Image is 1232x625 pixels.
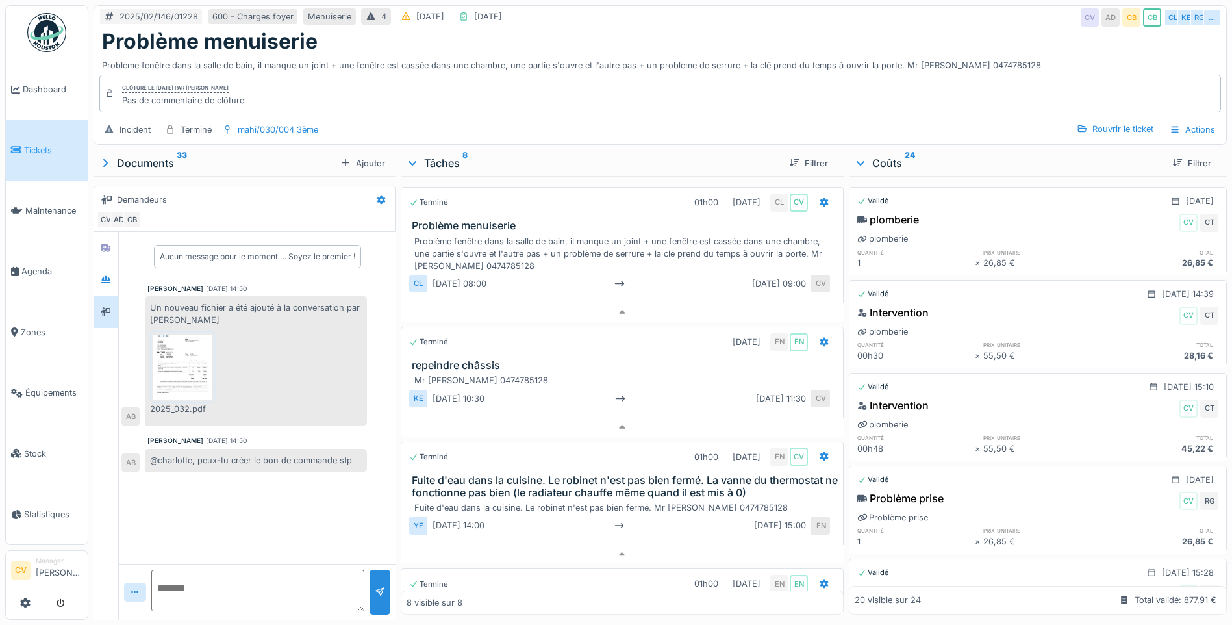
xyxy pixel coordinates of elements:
[1179,307,1198,325] div: CV
[857,474,889,485] div: Validé
[1200,585,1218,603] div: RG
[694,578,718,590] div: 01h00
[462,155,468,171] sup: 8
[975,257,983,269] div: ×
[1101,8,1120,27] div: AD
[790,575,808,593] div: EN
[1190,8,1208,27] div: RG
[122,94,244,107] div: Pas de commentaire de clôture
[983,535,1101,548] div: 26,85 €
[412,474,838,499] h3: Fuite d'eau dans la cuisine. Le robinet n'est pas bien fermé. La vanne du thermostat ne fonctionn...
[177,155,187,171] sup: 33
[1135,594,1216,607] div: Total validé: 877,91 €
[409,390,427,407] div: KE
[238,123,318,136] div: mahi/030/004 3ème
[857,491,944,506] div: Problème prise
[119,123,151,136] div: Incident
[24,508,82,520] span: Statistiques
[102,29,318,54] h1: Problème menuiserie
[409,579,448,590] div: Terminé
[857,442,975,455] div: 00h48
[1101,442,1218,455] div: 45,22 €
[733,336,761,348] div: [DATE]
[409,452,448,463] div: Terminé
[983,248,1101,257] h6: prix unitaire
[1164,8,1182,27] div: CL
[119,10,198,23] div: 2025/02/146/01228
[1179,400,1198,418] div: CV
[147,284,203,294] div: [PERSON_NAME]
[1203,8,1221,27] div: …
[857,350,975,362] div: 00h30
[1081,8,1099,27] div: CV
[733,196,761,209] div: [DATE]
[1179,492,1198,510] div: CV
[409,337,448,348] div: Terminé
[770,194,788,212] div: CL
[790,194,808,212] div: CV
[145,449,367,472] div: @charlotte, peux-tu créer le bon de commande stp
[121,453,140,472] div: AB
[412,359,838,372] h3: repeindre châssis
[36,556,82,584] li: [PERSON_NAME]
[857,583,929,599] div: Intervention
[790,448,808,466] div: CV
[412,220,838,232] h3: Problème menuiserie
[857,340,975,349] h6: quantité
[110,210,128,229] div: AD
[24,144,82,157] span: Tickets
[694,196,718,209] div: 01h00
[857,212,919,227] div: plomberie
[1101,433,1218,442] h6: total
[1072,120,1159,138] div: Rouvrir le ticket
[812,517,830,534] div: EN
[983,442,1101,455] div: 55,50 €
[153,335,212,400] img: vm7is1rmyp7rymw1utyv2n1cu0u0
[770,333,788,351] div: EN
[160,251,355,262] div: Aucun message pour le moment … Soyez le premier !
[857,305,929,320] div: Intervention
[1162,567,1214,579] div: [DATE] 15:28
[11,556,82,587] a: CV Manager[PERSON_NAME]
[21,326,82,338] span: Zones
[121,407,140,426] div: AB
[857,433,975,442] h6: quantité
[308,10,351,23] div: Menuiserie
[1101,340,1218,349] h6: total
[983,433,1101,442] h6: prix unitaire
[206,436,247,446] div: [DATE] 14:50
[1200,307,1218,325] div: CT
[25,205,82,217] span: Maintenance
[414,235,835,273] div: Problème fenêtre dans la salle de bain, il manque un joint + une fenêtre est cassée dans une cham...
[812,275,830,292] div: CV
[790,333,808,351] div: EN
[6,120,88,180] a: Tickets
[975,442,983,455] div: ×
[975,535,983,548] div: ×
[427,390,812,407] div: [DATE] 10:30 [DATE] 11:30
[983,526,1101,535] h6: prix unitaire
[6,59,88,120] a: Dashboard
[1122,8,1140,27] div: CB
[21,265,82,277] span: Agenda
[406,155,779,171] div: Tâches
[733,578,761,590] div: [DATE]
[857,248,975,257] h6: quantité
[102,54,1218,71] div: Problème fenêtre dans la salle de bain, il manque un joint + une fenêtre est cassée dans une cham...
[857,196,889,207] div: Validé
[1200,400,1218,418] div: CT
[1164,381,1214,393] div: [DATE] 15:10
[857,418,908,431] div: plomberie
[1101,535,1218,548] div: 26,85 €
[11,561,31,580] li: CV
[97,210,115,229] div: CV
[812,390,830,407] div: CV
[381,10,386,23] div: 4
[1143,8,1161,27] div: CB
[25,387,82,399] span: Équipements
[1167,155,1216,172] div: Filtrer
[1101,257,1218,269] div: 26,85 €
[6,363,88,423] a: Équipements
[983,257,1101,269] div: 26,85 €
[427,517,812,534] div: [DATE] 14:00 [DATE] 15:00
